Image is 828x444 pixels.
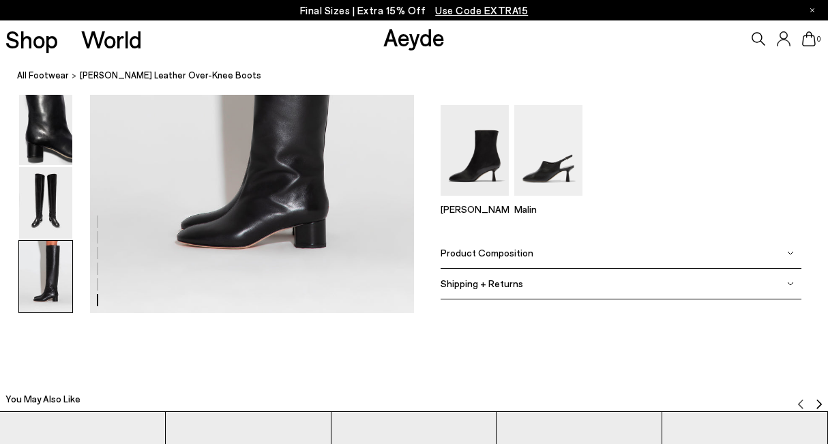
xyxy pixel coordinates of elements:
[81,27,142,51] a: World
[5,27,58,51] a: Shop
[802,31,816,46] a: 0
[514,203,582,215] p: Malin
[514,105,582,196] img: Malin Slingback Mules
[814,389,825,409] button: Next slide
[787,280,794,287] img: svg%3E
[441,278,523,290] span: Shipping + Returns
[787,250,794,256] img: svg%3E
[441,105,509,196] img: Dorothy Soft Sock Boots
[435,4,528,16] span: Navigate to /collections/ss25-final-sizes
[5,392,80,406] h2: You May Also Like
[514,186,582,215] a: Malin Slingback Mules Malin
[17,68,69,83] a: All Footwear
[17,57,828,95] nav: breadcrumb
[19,167,72,239] img: Willa Leather Over-Knee Boots - Image 5
[795,399,806,410] img: svg%3E
[441,248,533,259] span: Product Composition
[441,186,509,215] a: Dorothy Soft Sock Boots [PERSON_NAME]
[795,389,806,409] button: Previous slide
[383,23,445,51] a: Aeyde
[814,399,825,410] img: svg%3E
[19,93,72,165] img: Willa Leather Over-Knee Boots - Image 4
[816,35,823,43] span: 0
[441,203,509,215] p: [PERSON_NAME]
[19,241,72,312] img: Willa Leather Over-Knee Boots - Image 6
[300,2,529,19] p: Final Sizes | Extra 15% Off
[80,68,261,83] span: [PERSON_NAME] Leather Over-Knee Boots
